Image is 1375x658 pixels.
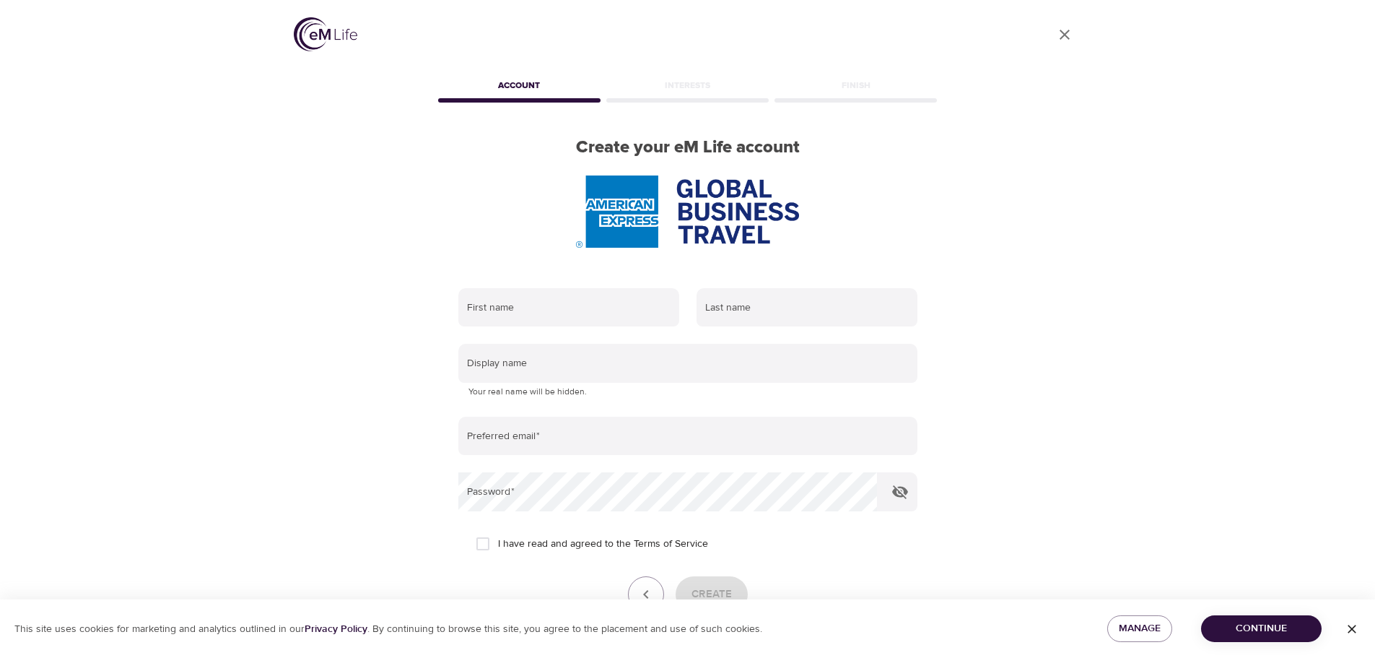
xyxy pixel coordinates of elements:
[294,17,357,51] img: logo
[1107,615,1172,642] button: Manage
[468,385,907,399] p: Your real name will be hidden.
[1201,615,1322,642] button: Continue
[1047,17,1082,52] a: close
[634,537,708,552] a: Terms of Service
[435,137,940,158] h2: Create your eM Life account
[498,537,708,552] span: I have read and agreed to the
[1119,620,1161,638] span: Manage
[576,176,798,248] img: AmEx%20GBT%20logo.png
[1213,620,1310,638] span: Continue
[305,623,367,636] a: Privacy Policy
